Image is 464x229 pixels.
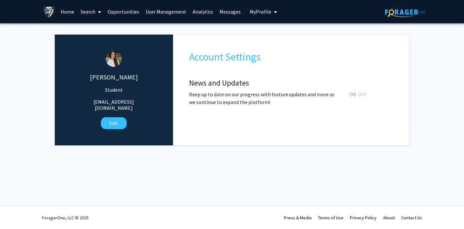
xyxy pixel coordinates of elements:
span: My Profile [250,8,271,15]
div: ForagerOne, LLC © 2025 [42,206,89,229]
h4: News and Updates [189,78,393,88]
a: Terms of Use [318,215,343,221]
h6: [EMAIL_ADDRESS][DOMAIN_NAME] [79,99,148,111]
img: Profile Picture [106,51,122,67]
a: Analytics [189,0,216,23]
iframe: Chat [5,200,27,224]
a: Press & Media [284,215,312,221]
a: Search [77,0,104,23]
span: ON [349,91,358,98]
h5: [PERSON_NAME] [79,73,148,81]
img: Johns Hopkins University Logo [43,6,55,17]
p: Keep up to date on our progress with feature updates and more as we continue to expand the platform! [189,90,340,106]
a: User Management [142,0,189,23]
a: Contact Us [401,215,422,221]
button: Edit [101,117,127,129]
a: Privacy Policy [350,215,377,221]
h2: Account Settings [189,51,393,63]
span: OFF [358,91,367,98]
a: About [383,215,395,221]
a: Opportunities [104,0,142,23]
h6: Student [79,87,148,93]
a: Messages [216,0,244,23]
img: ForagerOne Logo [385,7,425,17]
a: Home [57,0,77,23]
